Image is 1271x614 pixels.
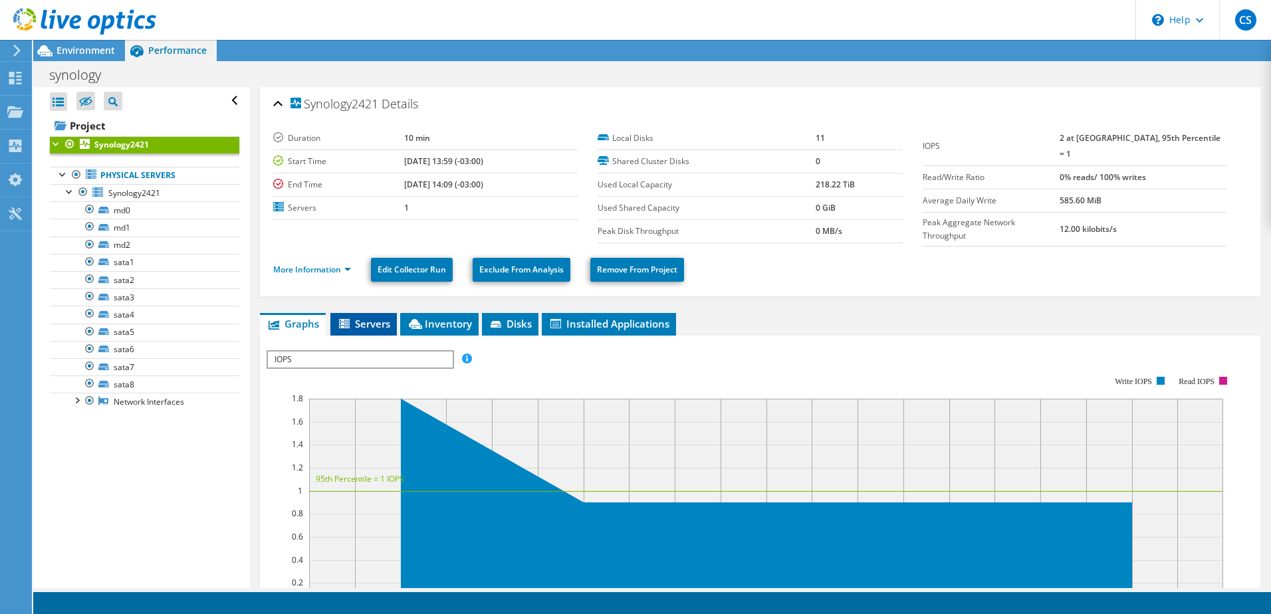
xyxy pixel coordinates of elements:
a: sata2 [50,271,239,288]
label: Used Shared Capacity [598,201,816,215]
b: 10 min [404,132,430,144]
b: 2 at [GEOGRAPHIC_DATA], 95th Percentile = 1 [1060,132,1220,159]
label: Servers [273,201,404,215]
a: sata6 [50,341,239,358]
a: More Information [273,264,351,275]
a: md0 [50,201,239,219]
label: Duration [273,132,404,145]
b: 0 GiB [816,202,836,213]
span: Synology2421 [290,98,378,111]
span: Inventory [407,317,472,330]
span: IOPS [268,352,452,367]
a: Remove From Project [590,258,684,282]
span: CS [1235,9,1256,31]
text: 0.2 [292,577,303,588]
span: Synology2421 [108,187,160,199]
label: Used Local Capacity [598,178,816,191]
text: 1.2 [292,462,303,473]
label: Local Disks [598,132,816,145]
span: Servers [337,317,390,330]
a: Exclude From Analysis [473,258,570,282]
a: Network Interfaces [50,393,239,410]
b: [DATE] 14:09 (-03:00) [404,179,483,190]
b: 585.60 MiB [1060,195,1101,206]
a: md2 [50,237,239,254]
label: Start Time [273,155,404,168]
b: 12.00 kilobits/s [1060,223,1117,235]
a: sata4 [50,306,239,323]
text: Write IOPS [1115,377,1152,386]
label: Shared Cluster Disks [598,155,816,168]
a: Physical Servers [50,167,239,184]
text: 95th Percentile = 1 IOPS [316,473,404,484]
label: Peak Aggregate Network Throughput [923,216,1060,243]
a: sata3 [50,288,239,306]
b: 0 [816,155,820,167]
a: Edit Collector Run [371,258,453,282]
b: 0% reads/ 100% writes [1060,171,1146,183]
a: sata5 [50,324,239,341]
a: Synology2421 [50,184,239,201]
text: 0.8 [292,508,303,519]
a: Synology2421 [50,136,239,153]
span: Disks [489,317,532,330]
text: 1.8 [292,393,303,404]
text: 1.4 [292,439,303,450]
b: [DATE] 13:59 (-03:00) [404,155,483,167]
a: sata8 [50,375,239,393]
a: md1 [50,219,239,236]
label: Read/Write Ratio [923,171,1060,184]
a: Project [50,115,239,136]
span: Details [382,96,418,112]
text: 1.6 [292,416,303,427]
b: 0 MB/s [816,225,842,237]
svg: \n [1152,14,1164,26]
span: Performance [148,44,207,56]
h1: synology [43,68,122,82]
label: IOPS [923,140,1060,153]
text: 0.4 [292,554,303,565]
label: End Time [273,178,404,191]
b: 11 [816,132,825,144]
span: Environment [57,44,115,56]
b: 1 [404,202,409,213]
span: Graphs [267,317,319,330]
span: Installed Applications [548,317,669,330]
a: sata7 [50,358,239,375]
text: 0.6 [292,531,303,542]
text: Read IOPS [1179,377,1214,386]
label: Peak Disk Throughput [598,225,816,238]
b: Synology2421 [94,139,149,150]
b: 218.22 TiB [816,179,855,190]
label: Average Daily Write [923,194,1060,207]
text: 1 [298,485,302,496]
a: sata1 [50,254,239,271]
